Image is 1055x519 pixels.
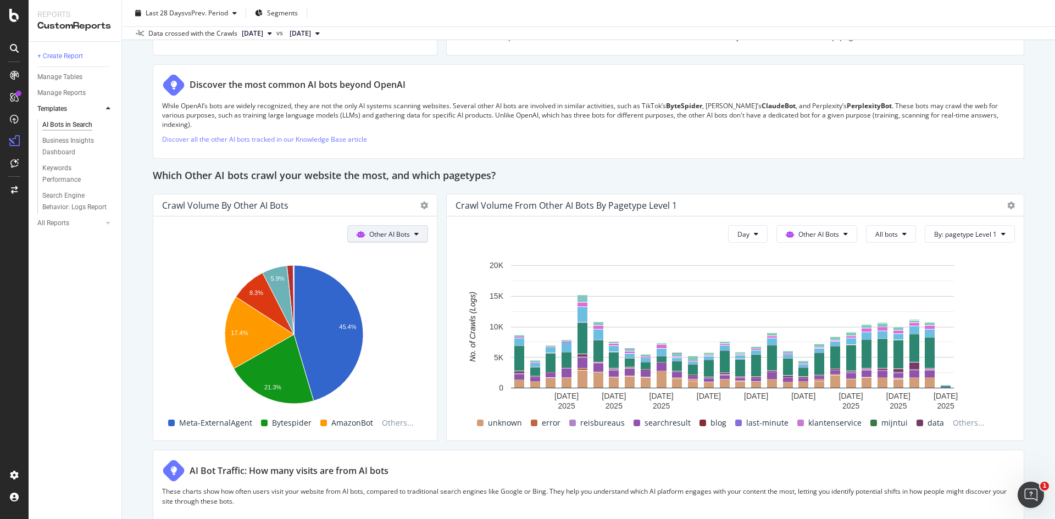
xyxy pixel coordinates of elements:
[42,135,105,158] div: Business Insights Dashboard
[881,416,908,429] span: mijntui
[762,101,796,110] strong: ClaudeBot
[456,260,1009,414] svg: A chart.
[842,401,859,410] text: 2025
[339,323,356,330] text: 45.4%
[153,168,496,185] h2: Which Other AI bots crawl your website the most, and which pagetypes?
[948,416,989,429] span: Others...
[456,200,677,211] div: Crawl Volume from Other AI Bots by pagetype Level 1
[847,101,892,110] strong: PerplexityBot
[37,51,83,62] div: + Create Report
[42,163,114,186] a: Keywords Performance
[267,8,298,18] span: Segments
[369,230,410,239] span: Other AI Bots
[148,29,237,38] div: Data crossed with the Crawls
[153,64,1024,159] div: Discover the most common AI bots beyond OpenAIWhile OpenAI’s bots are widely recognized, they are...
[190,465,388,477] div: AI Bot Traffic: How many visits are from AI bots
[37,9,113,20] div: Reports
[490,322,504,331] text: 10K
[653,401,670,410] text: 2025
[866,225,916,243] button: All bots
[890,401,907,410] text: 2025
[146,8,185,18] span: Last 28 Days
[42,119,114,131] a: AI Bots in Search
[776,225,857,243] button: Other AI Bots
[737,230,749,239] span: Day
[928,416,944,429] span: data
[331,416,373,429] span: AmazonBot
[666,101,702,110] strong: ByteSpider
[37,217,69,229] div: All Reports
[602,391,626,400] text: [DATE]
[242,29,263,38] span: 2025 Sep. 18th
[131,4,241,22] button: Last 28 DaysvsPrev. Period
[1018,482,1044,508] iframe: Intercom live chat
[488,416,522,429] span: unknown
[42,119,92,131] div: AI Bots in Search
[728,225,768,243] button: Day
[490,261,504,270] text: 20K
[162,200,288,211] div: Crawl Volume by Other AI Bots
[542,416,560,429] span: error
[446,194,1024,441] div: Crawl Volume from Other AI Bots by pagetype Level 1DayOther AI BotsAll botsBy: pagetype Level 1A ...
[264,383,281,390] text: 21.3%
[937,401,954,410] text: 2025
[249,289,263,295] text: 8.3%
[886,391,910,400] text: [DATE]
[347,225,428,243] button: Other AI Bots
[162,135,367,144] a: Discover all the other AI bots tracked in our Knowledge Base article
[925,225,1015,243] button: By: pagetype Level 1
[190,79,406,91] div: Discover the most common AI bots beyond OpenAI
[744,391,768,400] text: [DATE]
[499,383,503,392] text: 0
[934,391,958,400] text: [DATE]
[554,391,579,400] text: [DATE]
[37,103,103,115] a: Templates
[37,87,86,99] div: Manage Reports
[490,292,504,300] text: 15K
[606,401,623,410] text: 2025
[162,101,1015,129] p: While OpenAI’s bots are widely recognized, they are not the only AI systems scanning websites. Se...
[37,51,114,62] a: + Create Report
[494,353,504,361] text: 5K
[798,230,839,239] span: Other AI Bots
[153,168,1024,185] div: Which Other AI bots crawl your website the most, and which pagetypes?
[839,391,863,400] text: [DATE]
[1040,482,1049,490] span: 1
[468,292,477,362] text: No. of Crawls (Logs)
[746,416,789,429] span: last-minute
[649,391,674,400] text: [DATE]
[37,103,67,115] div: Templates
[710,416,726,429] span: blog
[580,416,625,429] span: reisbureaus
[251,4,302,22] button: Segments
[237,27,276,40] button: [DATE]
[808,416,862,429] span: klantenservice
[285,27,324,40] button: [DATE]
[276,28,285,38] span: vs
[37,71,82,83] div: Manage Tables
[272,416,312,429] span: Bytespider
[290,29,311,38] span: 2025 Aug. 20th
[875,230,898,239] span: All bots
[558,401,575,410] text: 2025
[162,260,425,414] svg: A chart.
[37,217,103,229] a: All Reports
[37,20,113,32] div: CustomReports
[153,194,437,441] div: Crawl Volume by Other AI BotsOther AI BotsA chart.Meta-ExternalAgentBytespiderAmazonBotOthers...
[162,487,1015,505] p: These charts show how often users visit your website from AI bots, compared to traditional search...
[42,135,114,158] a: Business Insights Dashboard
[42,163,104,186] div: Keywords Performance
[42,190,107,213] div: Search Engine Behavior: Logs Report
[42,190,114,213] a: Search Engine Behavior: Logs Report
[934,230,997,239] span: By: pagetype Level 1
[185,8,228,18] span: vs Prev. Period
[645,416,691,429] span: searchresult
[271,275,285,282] text: 5.9%
[377,416,418,429] span: Others...
[37,71,114,83] a: Manage Tables
[791,391,815,400] text: [DATE]
[231,330,248,336] text: 17.4%
[37,87,114,99] a: Manage Reports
